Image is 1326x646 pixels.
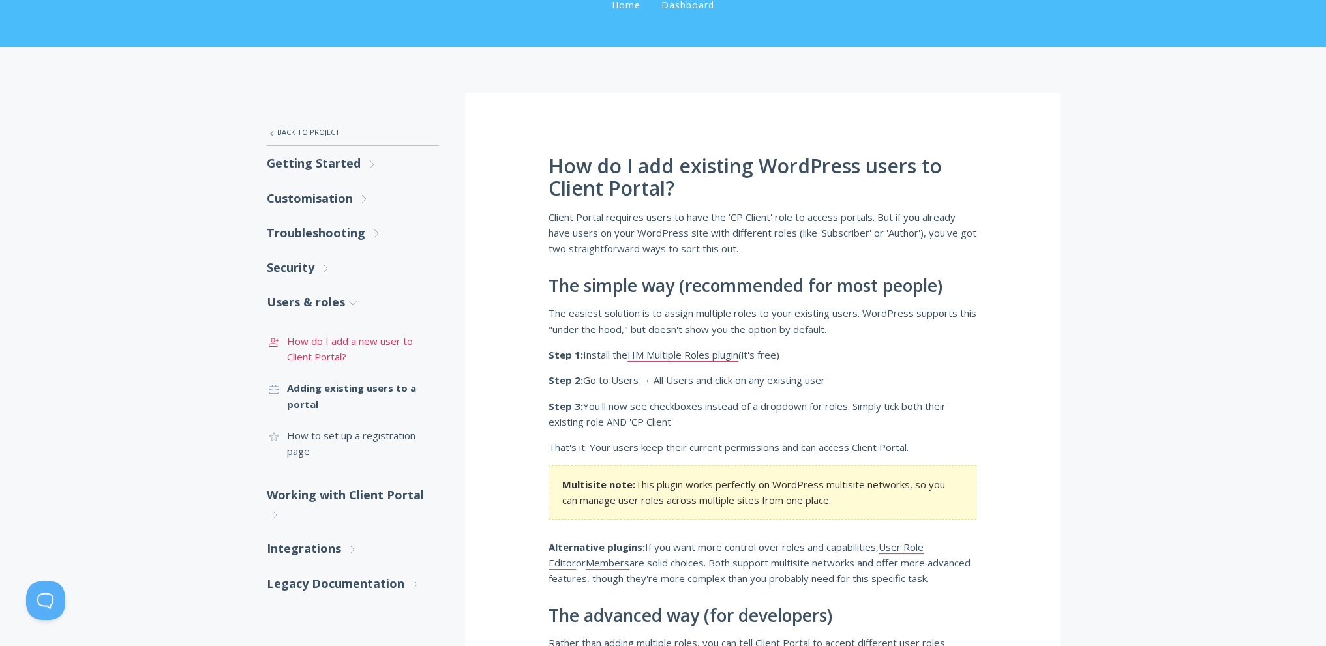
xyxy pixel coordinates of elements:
[549,155,976,199] h1: How do I add existing WordPress users to Client Portal?
[549,400,583,413] strong: Step 3:
[549,276,976,296] h2: The simple way (recommended for most people)
[26,581,65,620] iframe: Toggle Customer Support
[267,119,439,146] a: Back to Project
[549,305,976,337] p: The easiest solution is to assign multiple roles to your existing users. WordPress supports this ...
[549,398,976,430] p: You'll now see checkboxes instead of a dropdown for roles. Simply tick both their existing role A...
[267,146,439,181] a: Getting Started
[267,250,439,285] a: Security
[267,216,439,250] a: Troubleshooting
[549,372,976,388] p: Go to Users → All Users and click on any existing user
[267,325,439,373] a: How do I add a new user to Client Portal?
[549,374,583,387] strong: Step 2:
[267,420,439,467] a: How to set up a registration page
[549,209,976,257] p: Client Portal requires users to have the 'CP Client' role to access portals. But if you already h...
[549,348,583,361] strong: Step 1:
[267,285,439,319] a: Users & roles
[549,539,976,587] p: If you want more control over roles and capabilities, or are solid choices. Both support multisit...
[586,556,629,570] a: Members
[549,540,645,553] strong: Alternative plugins:
[549,606,976,626] h2: The advanced way (for developers)
[549,465,976,520] section: This plugin works perfectly on WordPress multisite networks, so you can manage user roles across ...
[267,372,439,420] a: Adding existing users to a portal
[267,531,439,566] a: Integrations
[549,540,924,570] a: User Role Editor
[549,347,976,362] p: Install the (it's free)
[627,348,738,362] a: HM Multiple Roles plugin
[549,439,976,455] p: That's it. Your users keep their current permissions and can access Client Portal.
[267,478,439,532] a: Working with Client Portal
[267,566,439,601] a: Legacy Documentation
[267,181,439,216] a: Customisation
[562,478,635,491] strong: Multisite note:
